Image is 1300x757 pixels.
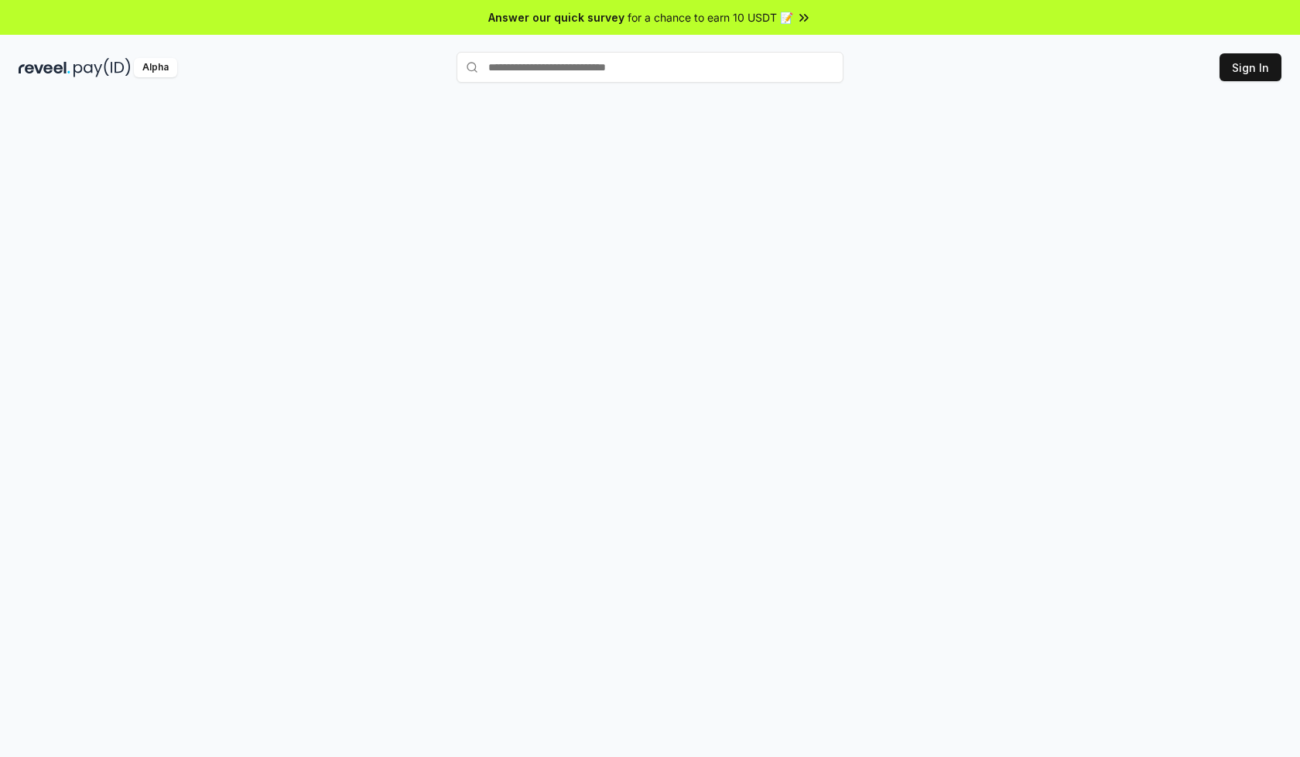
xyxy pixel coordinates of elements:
[1220,53,1281,81] button: Sign In
[74,58,131,77] img: pay_id
[628,9,793,26] span: for a chance to earn 10 USDT 📝
[19,58,70,77] img: reveel_dark
[488,9,624,26] span: Answer our quick survey
[134,58,177,77] div: Alpha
